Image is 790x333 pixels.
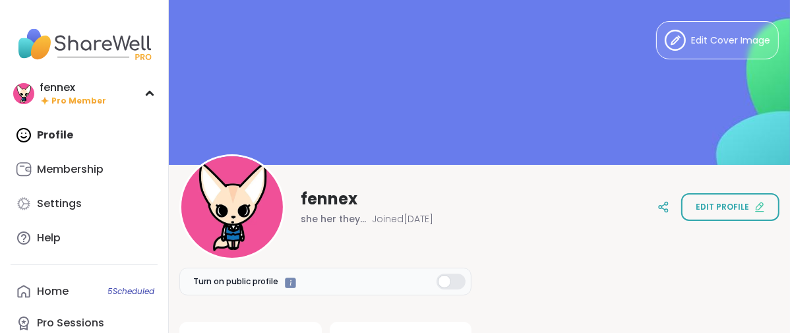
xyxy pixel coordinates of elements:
span: Turn on public profile [193,276,278,288]
img: ShareWell Nav Logo [11,21,158,67]
span: Edit Cover Image [691,34,770,47]
div: fennex [40,80,106,95]
img: fennex [13,83,34,104]
span: Pro Member [51,96,106,107]
div: Settings [37,197,82,211]
a: Membership [11,154,158,185]
div: Home [37,284,69,299]
button: Edit profile [681,193,779,221]
span: she her they them [301,212,367,226]
div: Pro Sessions [37,316,104,330]
a: Help [11,222,158,254]
a: Settings [11,188,158,220]
span: Edit profile [696,201,749,213]
span: fennex [301,189,357,210]
a: Home5Scheduled [11,276,158,307]
button: Edit Cover Image [656,21,779,59]
span: 5 Scheduled [107,286,154,297]
img: fennex [181,156,283,258]
iframe: Spotlight [285,278,296,289]
div: Membership [37,162,104,177]
div: Help [37,231,61,245]
span: Joined [DATE] [372,212,433,226]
